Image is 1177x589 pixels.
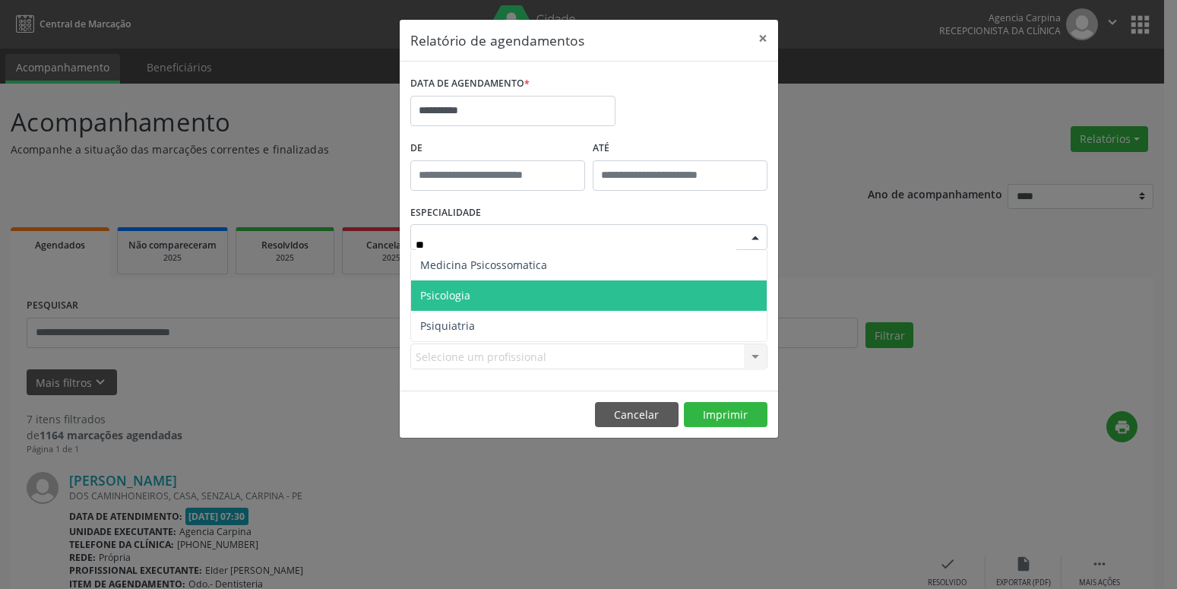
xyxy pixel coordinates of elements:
button: Imprimir [684,402,767,428]
button: Cancelar [595,402,679,428]
button: Close [748,20,778,57]
label: ATÉ [593,137,767,160]
label: DATA DE AGENDAMENTO [410,72,530,96]
label: De [410,137,585,160]
span: Psicologia [420,288,470,302]
label: ESPECIALIDADE [410,201,481,225]
span: Psiquiatria [420,318,475,333]
span: Medicina Psicossomatica [420,258,547,272]
h5: Relatório de agendamentos [410,30,584,50]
